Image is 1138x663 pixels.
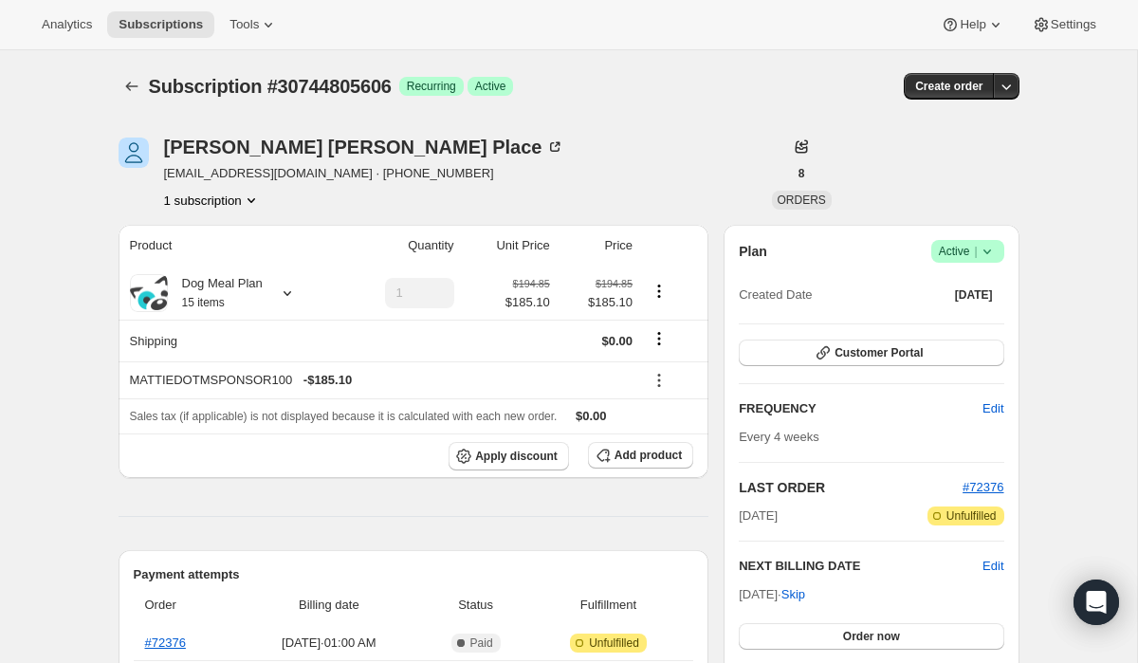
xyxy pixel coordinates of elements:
span: $185.10 [561,293,633,312]
span: Every 4 weeks [739,430,819,444]
span: [DATE] · 01:00 AM [241,634,416,653]
span: Skip [781,585,805,604]
span: $0.00 [602,334,633,348]
span: Subscriptions [119,17,203,32]
button: Skip [770,580,817,610]
span: - $185.10 [303,371,352,390]
button: Help [929,11,1016,38]
button: 8 [787,160,817,187]
span: $0.00 [576,409,607,423]
span: Customer Portal [835,345,923,360]
span: [EMAIL_ADDRESS][DOMAIN_NAME] · [PHONE_NUMBER] [164,164,565,183]
span: Status [428,596,523,615]
span: Analytics [42,17,92,32]
button: Edit [971,394,1015,424]
button: Apply discount [449,442,569,470]
button: Product actions [644,281,674,302]
button: [DATE] [944,282,1004,308]
h2: Payment attempts [134,565,694,584]
button: Settings [1020,11,1108,38]
h2: NEXT BILLING DATE [739,557,982,576]
div: Open Intercom Messenger [1074,580,1119,625]
button: Subscriptions [107,11,214,38]
span: Created Date [739,285,812,304]
th: Shipping [119,320,340,361]
button: Order now [739,623,1003,650]
button: Edit [982,557,1003,576]
button: Analytics [30,11,103,38]
span: Billing date [241,596,416,615]
span: Tools [229,17,259,32]
span: Recurring [407,79,456,94]
span: | [974,244,977,259]
div: Dog Meal Plan [168,274,263,312]
span: $185.10 [505,293,550,312]
span: Paid [470,635,493,651]
span: 8 [798,166,805,181]
span: [DATE] [739,506,778,525]
div: [PERSON_NAME] [PERSON_NAME] Place [164,138,565,157]
th: Price [556,225,638,267]
span: Fulfillment [535,596,682,615]
span: Apply discount [475,449,558,464]
button: Subscriptions [119,73,145,100]
th: Unit Price [460,225,556,267]
button: Tools [218,11,289,38]
button: Customer Portal [739,340,1003,366]
a: #72376 [145,635,186,650]
span: Sales tax (if applicable) is not displayed because it is calculated with each new order. [130,410,558,423]
h2: FREQUENCY [739,399,982,418]
th: Quantity [340,225,460,267]
h2: Plan [739,242,767,261]
button: Create order [904,73,994,100]
a: #72376 [963,480,1003,494]
span: Create order [915,79,982,94]
span: Add product [615,448,682,463]
span: Settings [1051,17,1096,32]
button: Shipping actions [644,328,674,349]
small: $194.85 [513,278,550,289]
small: $194.85 [596,278,633,289]
span: Denise Angus - Mattie's Place [119,138,149,168]
span: Order now [843,629,900,644]
button: Add product [588,442,693,469]
span: Edit [982,399,1003,418]
span: Active [939,242,997,261]
span: Unfulfilled [946,508,997,524]
span: Help [960,17,985,32]
button: Product actions [164,191,261,210]
th: Order [134,584,236,626]
span: Subscription #30744805606 [149,76,392,97]
span: [DATE] [955,287,993,303]
span: Active [475,79,506,94]
button: #72376 [963,478,1003,497]
span: [DATE] · [739,587,805,601]
div: MATTIEDOTMSPONSOR100 [130,371,633,390]
th: Product [119,225,340,267]
h2: LAST ORDER [739,478,963,497]
small: 15 items [182,296,225,309]
span: ORDERS [778,193,826,207]
span: Unfulfilled [589,635,639,651]
img: product img [130,276,168,310]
